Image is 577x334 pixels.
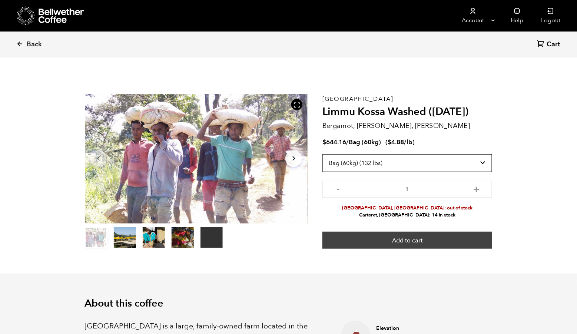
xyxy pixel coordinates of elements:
li: Carteret, [GEOGRAPHIC_DATA]: 14 in stock [322,212,492,219]
span: ( ) [385,138,415,146]
span: Back [27,40,42,49]
bdi: 4.88 [388,138,404,146]
span: $ [322,138,326,146]
a: Cart [537,40,562,50]
video: Your browser does not support the video tag. [200,227,223,248]
span: / [346,138,349,146]
span: /lb [404,138,412,146]
p: Bergamot, [PERSON_NAME], [PERSON_NAME] [322,121,492,131]
h4: Elevation [376,325,459,332]
span: Cart [547,40,560,49]
button: Add to cart [322,232,492,249]
button: - [334,185,343,192]
h2: Limmu Kossa Washed ([DATE]) [322,106,492,118]
li: [GEOGRAPHIC_DATA], [GEOGRAPHIC_DATA]: out of stock [322,205,492,212]
span: Bag (60kg) [349,138,381,146]
span: $ [388,138,391,146]
bdi: 644.16 [322,138,346,146]
h2: About this coffee [85,298,493,310]
button: + [472,185,481,192]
